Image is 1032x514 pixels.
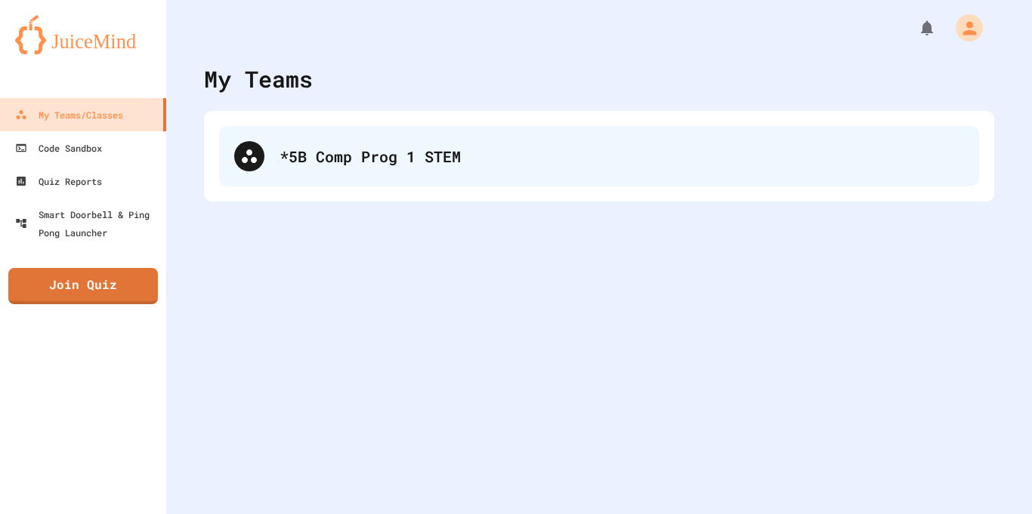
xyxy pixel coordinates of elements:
div: *5B Comp Prog 1 STEM [219,126,979,186]
div: *5B Comp Prog 1 STEM [280,145,964,168]
div: My Notifications [890,15,940,41]
a: Join Quiz [8,268,158,304]
img: logo-orange.svg [15,15,151,54]
div: My Teams/Classes [15,106,123,124]
div: Code Sandbox [15,139,102,157]
div: Smart Doorbell & Ping Pong Launcher [15,205,160,242]
div: My Account [940,11,987,45]
div: My Teams [204,62,313,96]
div: Quiz Reports [15,172,102,190]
